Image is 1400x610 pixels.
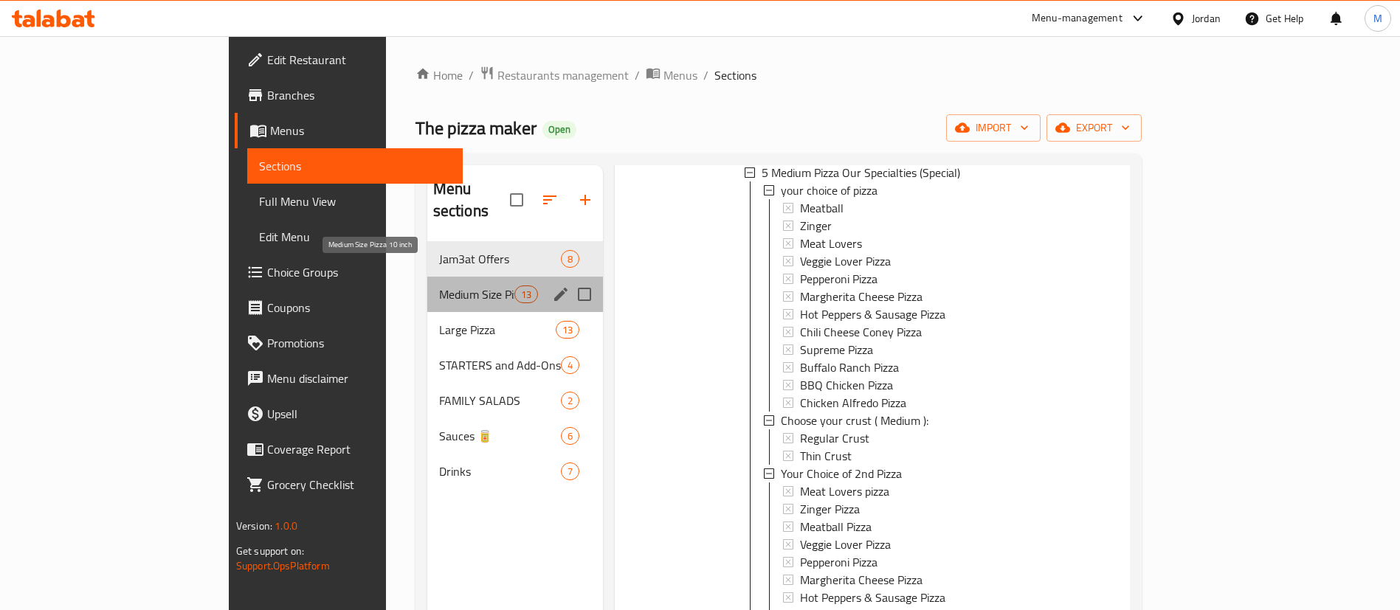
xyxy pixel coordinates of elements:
span: Hot Peppers & Sausage Pizza [800,589,945,606]
span: Get support on: [236,541,304,561]
h2: Menu sections [433,178,510,222]
span: Meat Lovers [800,235,862,252]
span: 8 [562,252,579,266]
span: 7 [562,465,579,479]
span: 1.0.0 [275,516,297,536]
button: export [1046,114,1142,142]
a: Coverage Report [235,431,463,467]
div: Medium Size Pizza 10 inch13edit [427,277,603,312]
span: Sort sections [532,182,568,218]
span: Meatball [800,199,844,217]
div: Large Pizza13 [427,312,603,347]
div: items [561,427,579,445]
span: Sauces 🥫 [439,427,561,445]
a: Support.OpsPlatform [236,556,330,575]
span: Choice Groups [267,263,451,281]
span: Drinks [439,462,561,480]
span: Select all sections [501,184,532,215]
a: Grocery Checklist [235,467,463,502]
span: Chicken Alfredo Pizza [800,394,906,412]
span: Veggie Lover Pizza [800,536,891,553]
span: Margherita Cheese Pizza [800,571,923,589]
a: Sections [247,148,463,184]
a: Coupons [235,290,463,325]
span: Menu disclaimer [267,370,451,387]
span: Supreme Pizza [800,341,873,358]
span: Sections [259,157,451,175]
li: / [635,66,640,84]
div: Jam3at Offers8 [427,241,603,277]
span: FAMILY SALADS [439,392,561,409]
span: Upsell [267,405,451,423]
span: BBQ Chicken Pizza [800,376,893,394]
nav: Menu sections [427,235,603,495]
div: items [561,356,579,374]
span: M [1373,10,1382,27]
span: Medium Size Pizza 10 inch [439,285,514,303]
span: Jam3at Offers [439,250,561,268]
span: Full Menu View [259,193,451,210]
span: 13 [556,323,579,337]
span: import [958,119,1029,137]
div: FAMILY SALADS2 [427,383,603,418]
div: items [561,392,579,409]
div: Sauces 🥫6 [427,418,603,454]
a: Menus [235,113,463,148]
span: 5 Medium Pizza Our Specialties (Special) [762,164,960,181]
span: 6 [562,429,579,443]
div: STARTERS and Add-Ons4 [427,347,603,383]
span: 4 [562,358,579,372]
div: Jordan [1192,10,1221,27]
li: / [469,66,474,84]
span: Buffalo Ranch Pizza [800,358,899,376]
span: Regular Crust [800,429,869,447]
a: Choice Groups [235,254,463,290]
span: Menus [663,66,697,84]
div: items [561,250,579,268]
a: Branches [235,77,463,113]
span: The pizza maker [415,111,537,145]
span: Grocery Checklist [267,476,451,493]
span: Branches [267,86,451,104]
a: Edit Menu [247,219,463,254]
span: Coupons [267,299,451,316]
span: Zinger Pizza [800,500,860,518]
a: Menu disclaimer [235,361,463,396]
span: Hot Peppers & Sausage Pizza [800,305,945,323]
span: Meat Lovers pizza [800,482,889,500]
button: import [946,114,1041,142]
a: Menus [646,66,697,85]
span: Meatball Pizza [800,518,872,536]
div: items [561,462,579,480]
span: Pepperoni Pizza [800,270,877,288]
span: STARTERS and Add-Ons [439,356,561,374]
span: Veggie Lover Pizza [800,252,891,270]
span: Version: [236,516,272,536]
a: Full Menu View [247,184,463,219]
span: Menus [270,122,451,139]
span: Pepperoni Pizza [800,553,877,571]
a: Edit Restaurant [235,42,463,77]
nav: breadcrumb [415,66,1142,85]
a: Promotions [235,325,463,361]
div: Menu-management [1032,10,1123,27]
a: Restaurants management [480,66,629,85]
span: Choose your crust ( Medium ): [781,412,928,429]
button: Add section [568,182,603,218]
span: Zinger [800,217,832,235]
span: your choice of pizza [781,181,877,199]
span: Coverage Report [267,440,451,458]
span: Restaurants management [497,66,629,84]
span: Sections [714,66,756,84]
div: Drinks7 [427,454,603,489]
span: Promotions [267,334,451,352]
span: Edit Restaurant [267,51,451,69]
li: / [703,66,708,84]
div: items [514,285,538,303]
span: Large Pizza [439,321,556,339]
span: Open [542,123,576,136]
